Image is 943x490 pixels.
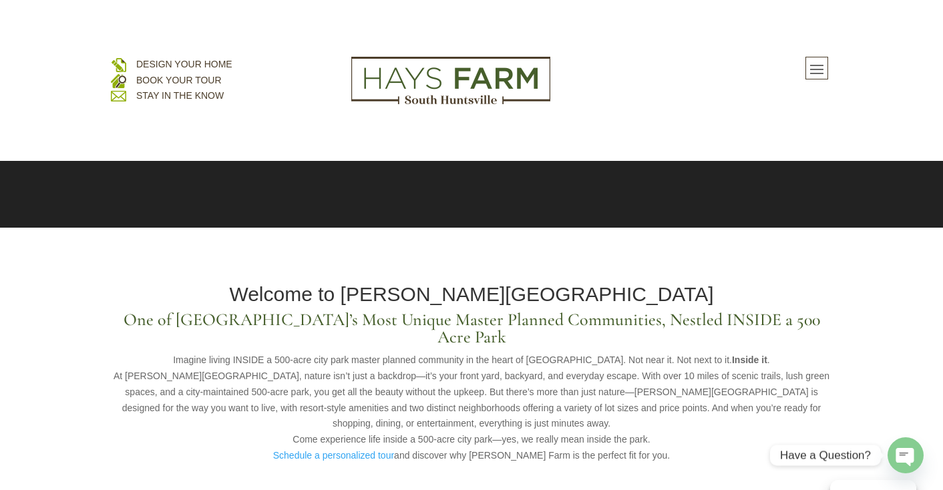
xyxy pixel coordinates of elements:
[111,57,126,72] img: design your home
[111,73,126,88] img: book your home tour
[732,354,767,365] strong: Inside it
[111,448,832,464] p: and discover why [PERSON_NAME] Farm is the perfect fit for you.
[351,57,550,105] img: Logo
[273,450,394,461] a: Schedule a personalized tour
[111,352,832,369] div: Imagine living INSIDE a 500-acre city park master planned community in the heart of [GEOGRAPHIC_D...
[111,284,832,311] h1: Welcome to [PERSON_NAME][GEOGRAPHIC_DATA]
[351,96,550,107] a: hays farm homes huntsville development
[111,369,832,432] div: At [PERSON_NAME][GEOGRAPHIC_DATA], nature isn’t just a backdrop—it’s your front yard, backyard, a...
[111,432,832,448] div: Come experience life inside a 500-acre city park—yes, we really mean inside the park.
[136,90,224,101] a: STAY IN THE KNOW
[136,59,232,69] a: DESIGN YOUR HOME
[136,75,222,85] a: BOOK YOUR TOUR
[111,311,832,352] h3: One of [GEOGRAPHIC_DATA]’s Most Unique Master Planned Communities, Nestled INSIDE a 500 Acre Park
